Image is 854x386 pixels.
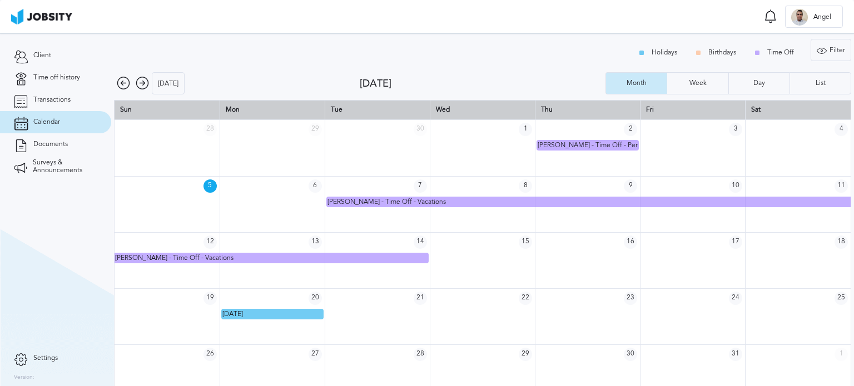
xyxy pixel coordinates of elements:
[115,254,234,262] span: [PERSON_NAME] - Time Off - Vacations
[11,9,72,24] img: ab4bad089aa723f57921c736e9817d99.png
[203,235,217,249] span: 12
[519,235,532,249] span: 15
[729,235,742,249] span: 17
[360,78,605,89] div: [DATE]
[624,235,637,249] span: 16
[621,79,652,87] div: Month
[203,292,217,305] span: 19
[33,354,58,362] span: Settings
[33,96,71,104] span: Transactions
[835,292,848,305] span: 25
[646,106,654,113] span: Fri
[414,348,427,361] span: 28
[624,348,637,361] span: 30
[33,118,60,126] span: Calendar
[203,179,217,193] span: 5
[519,292,532,305] span: 22
[309,123,322,136] span: 29
[748,79,771,87] div: Day
[519,348,532,361] span: 29
[33,141,68,148] span: Documents
[811,39,851,62] div: Filter
[624,179,637,193] span: 9
[624,123,637,136] span: 2
[309,235,322,249] span: 13
[519,179,532,193] span: 8
[203,123,217,136] span: 28
[152,72,185,94] button: [DATE]
[33,159,97,174] span: Surveys & Announcements
[729,179,742,193] span: 10
[327,198,446,205] span: [PERSON_NAME] - Time Off - Vacations
[624,292,637,305] span: 23
[14,374,34,381] label: Version:
[835,179,848,193] span: 11
[810,79,831,87] div: List
[120,106,132,113] span: Sun
[835,123,848,136] span: 4
[538,141,666,149] span: [PERSON_NAME] - Time Off - Personal day
[33,52,51,59] span: Client
[728,72,790,94] button: Day
[791,9,808,26] div: A
[309,292,322,305] span: 20
[414,235,427,249] span: 14
[808,13,837,21] span: Angel
[414,123,427,136] span: 30
[519,123,532,136] span: 1
[835,348,848,361] span: 1
[436,106,450,113] span: Wed
[684,79,712,87] div: Week
[729,123,742,136] span: 3
[729,348,742,361] span: 31
[414,179,427,193] span: 7
[541,106,553,113] span: Thu
[309,179,322,193] span: 6
[414,292,427,305] span: 21
[751,106,761,113] span: Sat
[203,348,217,361] span: 26
[811,39,851,61] button: Filter
[835,235,848,249] span: 18
[667,72,728,94] button: Week
[152,73,184,95] div: [DATE]
[729,292,742,305] span: 24
[790,72,851,94] button: List
[785,6,843,28] button: AAngel
[605,72,667,94] button: Month
[309,348,322,361] span: 27
[331,106,342,113] span: Tue
[33,74,80,82] span: Time off history
[222,310,243,318] span: [DATE]
[226,106,240,113] span: Mon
